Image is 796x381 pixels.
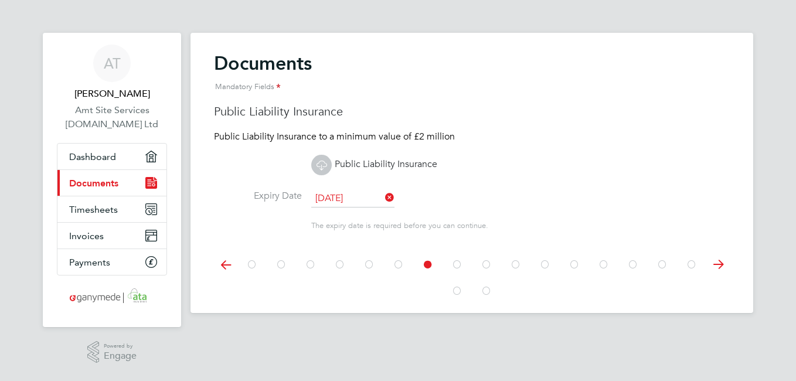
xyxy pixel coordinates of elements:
h2: Documents [214,52,730,99]
a: Documents [57,170,166,196]
a: Powered byEngage [87,341,137,363]
label: Expiry Date [214,190,302,202]
a: AT[PERSON_NAME] [57,45,167,101]
p: Public Liability Insurance to a minimum value of £2 million [214,131,730,143]
span: Documents [69,178,118,189]
span: Adrian Taylor [57,87,167,101]
h3: Public Liability Insurance [214,104,730,119]
img: ganymedesolutions-logo-retina.png [66,287,158,306]
span: Timesheets [69,204,118,215]
span: AT [104,56,121,71]
span: Engage [104,351,137,361]
a: Amt Site Services [DOMAIN_NAME] Ltd [57,103,167,131]
div: Mandatory Fields [214,75,730,99]
nav: Main navigation [43,33,181,327]
a: Public Liability Insurance [311,158,437,170]
span: The expiry date is required before you can continue. [311,221,488,231]
input: Select one [311,190,394,207]
a: Dashboard [57,144,166,169]
a: Invoices [57,223,166,249]
span: Powered by [104,341,137,351]
span: Payments [69,257,110,268]
span: Invoices [69,230,104,241]
a: Timesheets [57,196,166,222]
a: Go to home page [57,287,167,306]
a: Payments [57,249,166,275]
span: Dashboard [69,151,116,162]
